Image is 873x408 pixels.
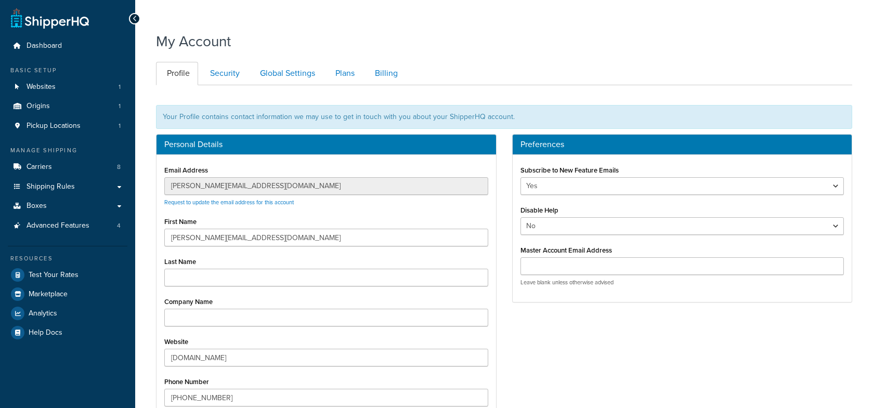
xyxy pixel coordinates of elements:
[27,221,89,230] span: Advanced Features
[8,97,127,116] a: Origins 1
[8,77,127,97] a: Websites 1
[364,62,406,85] a: Billing
[8,285,127,304] a: Marketplace
[8,146,127,155] div: Manage Shipping
[164,166,208,174] label: Email Address
[8,77,127,97] li: Websites
[164,218,197,226] label: First Name
[8,157,127,177] a: Carriers 8
[8,266,127,284] a: Test Your Rates
[119,122,121,130] span: 1
[8,157,127,177] li: Carriers
[8,323,127,342] a: Help Docs
[164,258,196,266] label: Last Name
[8,254,127,263] div: Resources
[27,122,81,130] span: Pickup Locations
[8,116,127,136] a: Pickup Locations 1
[8,97,127,116] li: Origins
[117,221,121,230] span: 4
[27,163,52,172] span: Carriers
[29,328,62,337] span: Help Docs
[11,8,89,29] a: ShipperHQ Home
[520,166,619,174] label: Subscribe to New Feature Emails
[8,216,127,235] a: Advanced Features 4
[8,216,127,235] li: Advanced Features
[27,42,62,50] span: Dashboard
[164,140,488,149] h3: Personal Details
[27,202,47,210] span: Boxes
[249,62,323,85] a: Global Settings
[27,83,56,91] span: Websites
[8,36,127,56] a: Dashboard
[8,304,127,323] a: Analytics
[199,62,248,85] a: Security
[156,62,198,85] a: Profile
[164,198,294,206] a: Request to update the email address for this account
[117,163,121,172] span: 8
[156,31,231,51] h1: My Account
[8,66,127,75] div: Basic Setup
[520,279,844,286] p: Leave blank unless otherwise advised
[29,271,79,280] span: Test Your Rates
[119,83,121,91] span: 1
[520,140,844,149] h3: Preferences
[164,298,213,306] label: Company Name
[29,309,57,318] span: Analytics
[8,196,127,216] a: Boxes
[164,378,209,386] label: Phone Number
[8,116,127,136] li: Pickup Locations
[27,102,50,111] span: Origins
[156,105,852,129] div: Your Profile contains contact information we may use to get in touch with you about your ShipperH...
[324,62,363,85] a: Plans
[520,206,558,214] label: Disable Help
[27,182,75,191] span: Shipping Rules
[8,177,127,196] a: Shipping Rules
[119,102,121,111] span: 1
[164,338,188,346] label: Website
[520,246,612,254] label: Master Account Email Address
[29,290,68,299] span: Marketplace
